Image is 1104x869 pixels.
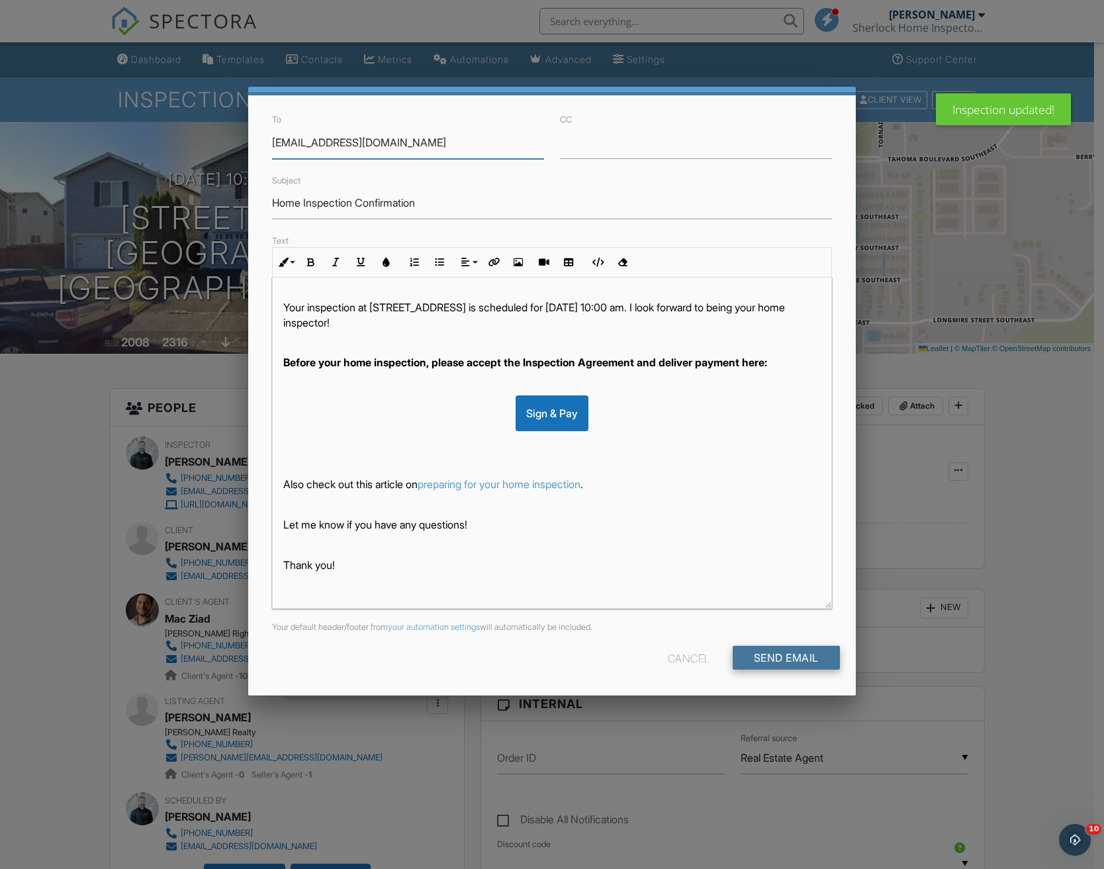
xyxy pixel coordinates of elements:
[936,93,1071,125] div: Inspection updated!
[272,176,300,185] label: Subject
[668,646,710,670] div: Cancel
[298,250,323,275] button: Bold (Ctrl+B)
[427,250,452,275] button: Unordered List
[264,622,839,633] div: Your default header/footer from will automatically be included.
[584,250,610,275] button: Code View
[733,646,840,670] input: Send Email
[283,517,820,532] p: Let me know if you have any questions!
[531,250,556,275] button: Insert Video
[506,250,531,275] button: Insert Image (Ctrl+P)
[1086,824,1101,835] span: 10
[348,250,373,275] button: Underline (Ctrl+U)
[455,250,481,275] button: Align
[402,250,427,275] button: Ordered List
[481,250,506,275] button: Insert Link (Ctrl+K)
[556,250,581,275] button: Insert Table
[272,115,281,125] label: To
[388,622,480,632] a: your automation settings
[560,115,572,125] label: CC
[373,250,398,275] button: Colors
[418,478,580,491] a: preparing for your home inspection
[516,407,588,420] a: Sign & Pay
[1059,824,1091,856] iframe: Intercom live chat
[610,250,635,275] button: Clear Formatting
[273,250,298,275] button: Inline Style
[516,395,588,431] div: Sign & Pay
[283,558,820,572] p: Thank you!
[283,477,820,491] p: Also check out this article on .
[272,236,289,246] label: Text
[283,356,767,369] strong: Before your home inspection, please accept the Inspection Agreement and deliver payment here:
[283,300,820,330] p: Your inspection at [STREET_ADDRESS] is scheduled for [DATE] 10:00 am. I look forward to being you...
